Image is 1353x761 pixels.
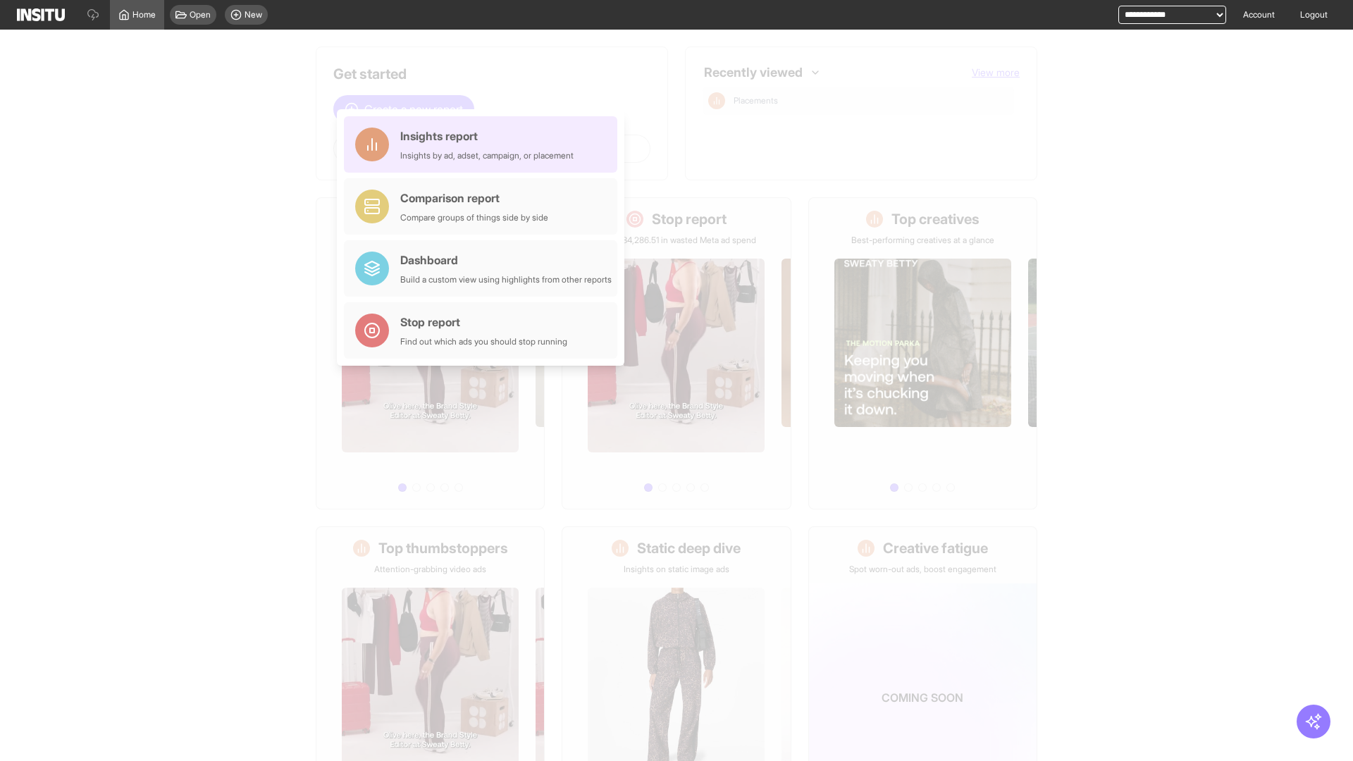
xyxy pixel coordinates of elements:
span: Home [132,9,156,20]
span: New [245,9,262,20]
div: Compare groups of things side by side [400,212,548,223]
div: Build a custom view using highlights from other reports [400,274,612,285]
div: Stop report [400,314,567,330]
img: Logo [17,8,65,21]
div: Comparison report [400,190,548,206]
div: Insights report [400,128,574,144]
div: Find out which ads you should stop running [400,336,567,347]
div: Insights by ad, adset, campaign, or placement [400,150,574,161]
div: Dashboard [400,252,612,268]
span: Open [190,9,211,20]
